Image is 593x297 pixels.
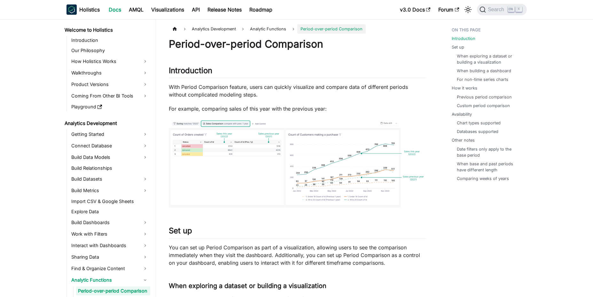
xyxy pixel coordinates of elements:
button: Switch between dark and light mode (currently light mode) [463,4,473,15]
a: How Holistics Works [69,56,150,66]
a: Interact with Dashboards [69,240,150,251]
a: Build Dashboards [69,217,150,228]
span: Period-over-period Comparison [297,24,366,34]
a: Period-over-period Comparison [76,286,150,295]
b: Holistics [79,6,100,13]
a: AMQL [125,4,147,15]
a: Connect Database [69,141,150,151]
p: With Period Comparison feature, users can quickly visualize and compare data of different periods... [169,83,426,98]
a: Work with Filters [69,229,150,239]
a: Previous period comparison [457,94,512,100]
a: Databases supported [457,129,498,135]
h3: When exploring a dataset or building a visualization [169,282,426,290]
span: Search [486,7,508,12]
a: Welcome to Holistics [63,26,150,35]
a: When building a dashboard [457,68,511,74]
img: Holistics [66,4,77,15]
a: Explore Data [69,207,150,216]
a: Introduction [69,36,150,45]
a: How it works [452,85,477,91]
a: Chart types supported [457,120,501,126]
h1: Period-over-period Comparison [169,38,426,51]
a: Analytic Functions [69,275,150,285]
a: Product Versions [69,79,150,90]
a: Build Data Models [69,152,150,162]
a: Coming From Other BI Tools [69,91,150,101]
a: Analytics Development [63,119,150,128]
a: Visualizations [147,4,188,15]
p: You can set up Period Comparison as part of a visualization, allowing users to see the comparison... [169,244,426,267]
button: Search (Ctrl+K) [477,4,527,15]
a: Introduction [452,35,475,42]
a: Home page [169,24,181,34]
a: Availability [452,111,472,117]
a: HolisticsHolistics [66,4,100,15]
a: Release Notes [204,4,246,15]
nav: Breadcrumbs [169,24,426,34]
a: Sharing Data [69,252,150,262]
nav: Docs sidebar [60,19,156,297]
a: Our Philosophy [69,46,150,55]
a: Other notes [452,137,475,143]
a: Forum [434,4,463,15]
a: Custom period comparison [457,103,510,109]
a: When exploring a dataset or building a visualization [457,53,520,65]
a: Roadmap [246,4,276,15]
h2: Introduction [169,66,426,78]
a: Walkthroughs [69,68,150,78]
p: For example, comparing sales of this year with the previous year: [169,105,426,113]
a: Date filters only apply to the base period [457,146,520,158]
h2: Set up [169,226,426,238]
a: Docs [105,4,125,15]
a: Import CSV & Google Sheets [69,197,150,206]
span: Analytic Functions [247,24,289,34]
a: API [188,4,204,15]
a: Build Metrics [69,185,150,196]
a: Playground [69,102,150,111]
a: Set up [452,44,464,50]
a: Getting Started [69,129,150,139]
a: When base and past periods have different length [457,161,520,173]
kbd: K [516,6,522,12]
a: Find & Organize Content [69,263,150,274]
a: Comparing weeks of years [457,176,509,182]
a: Build Datasets [69,174,150,184]
a: Build Relationships [69,164,150,173]
span: Analytics Development [189,24,239,34]
a: For non-time series charts [457,76,508,82]
a: v3.0 Docs [396,4,434,15]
